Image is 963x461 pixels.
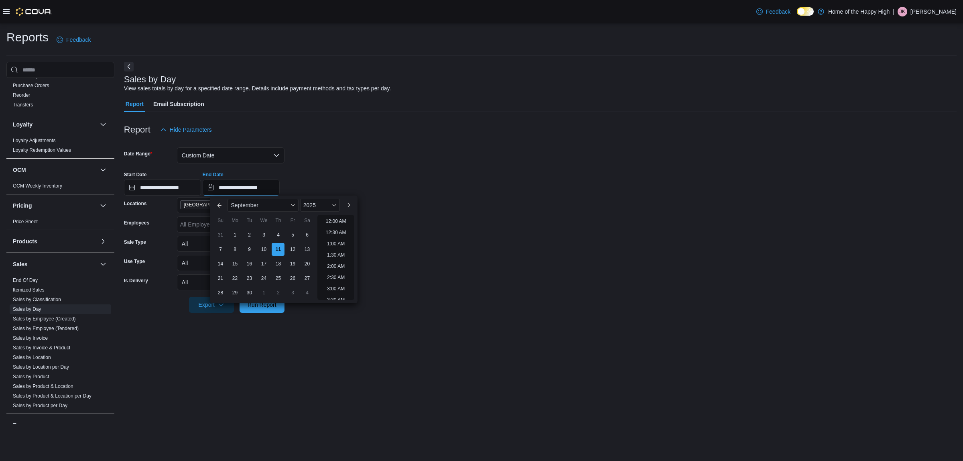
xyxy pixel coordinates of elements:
[323,228,349,237] li: 12:30 AM
[157,122,215,138] button: Hide Parameters
[13,325,79,332] span: Sales by Employee (Tendered)
[13,120,97,129] button: Loyalty
[324,295,348,305] li: 3:30 AM
[203,171,223,178] label: End Date
[124,180,201,196] input: Press the down key to open a popover containing a calendar.
[214,272,227,285] div: day-21
[13,137,56,144] span: Loyalty Adjustments
[6,136,114,158] div: Loyalty
[13,183,62,189] span: OCM Weekly Inventory
[124,75,176,84] h3: Sales by Day
[13,237,37,245] h3: Products
[13,166,26,174] h3: OCM
[177,274,284,290] button: All
[98,201,108,210] button: Pricing
[910,7,957,16] p: [PERSON_NAME]
[13,297,61,302] a: Sales by Classification
[214,257,227,270] div: day-14
[797,7,814,16] input: Dark Mode
[13,287,45,293] a: Itemized Sales
[13,138,56,143] a: Loyalty Adjustments
[13,202,97,210] button: Pricing
[53,32,94,48] a: Feedback
[13,402,67,409] span: Sales by Product per Day
[324,239,348,249] li: 1:00 AM
[13,345,70,351] a: Sales by Invoice & Product
[124,125,150,135] h3: Report
[228,272,241,285] div: day-22
[286,228,299,241] div: day-5
[213,228,314,300] div: September, 2025
[13,166,97,174] button: OCM
[248,301,276,309] span: Run Report
[301,272,313,285] div: day-27
[13,306,41,312] a: Sales by Day
[124,239,146,245] label: Sale Type
[301,286,313,299] div: day-4
[300,199,340,212] div: Button. Open the year selector. 2025 is currently selected.
[124,220,149,226] label: Employees
[153,96,204,112] span: Email Subscription
[13,219,38,224] a: Price Sheet
[177,236,284,252] button: All
[124,62,134,71] button: Next
[257,243,270,256] div: day-10
[324,284,348,294] li: 3:00 AM
[13,102,33,108] span: Transfers
[243,257,256,270] div: day-16
[98,120,108,129] button: Loyalty
[900,7,905,16] span: JK
[766,8,790,16] span: Feedback
[301,257,313,270] div: day-20
[828,7,890,16] p: Home of the Happy High
[177,255,284,271] button: All
[272,243,284,256] div: day-11
[286,214,299,227] div: Fr
[228,228,241,241] div: day-1
[272,272,284,285] div: day-25
[214,286,227,299] div: day-28
[13,354,51,361] span: Sales by Location
[213,199,226,212] button: Previous Month
[13,83,49,88] a: Purchase Orders
[257,272,270,285] div: day-24
[98,420,108,430] button: Taxes
[286,286,299,299] div: day-3
[214,228,227,241] div: day-31
[323,216,349,226] li: 12:00 AM
[243,214,256,227] div: Tu
[303,202,316,208] span: 2025
[301,228,313,241] div: day-6
[893,7,894,16] p: |
[243,272,256,285] div: day-23
[231,202,258,208] span: September
[324,261,348,271] li: 2:00 AM
[98,165,108,175] button: OCM
[124,151,152,157] label: Date Range
[13,92,30,98] span: Reorder
[13,277,38,283] a: End Of Day
[124,277,148,284] label: Is Delivery
[228,214,241,227] div: Mo
[257,257,270,270] div: day-17
[13,147,71,153] a: Loyalty Redemption Values
[126,96,144,112] span: Report
[272,214,284,227] div: Th
[13,421,97,429] button: Taxes
[6,275,114,414] div: Sales
[194,297,229,313] span: Export
[13,202,32,210] h3: Pricing
[13,383,73,389] a: Sales by Product & Location
[13,345,70,351] span: Sales by Invoice & Product
[6,181,114,194] div: OCM
[16,8,52,16] img: Cova
[13,374,49,379] a: Sales by Product
[257,286,270,299] div: day-1
[301,214,313,227] div: Sa
[317,215,354,300] ul: Time
[324,250,348,260] li: 1:30 AM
